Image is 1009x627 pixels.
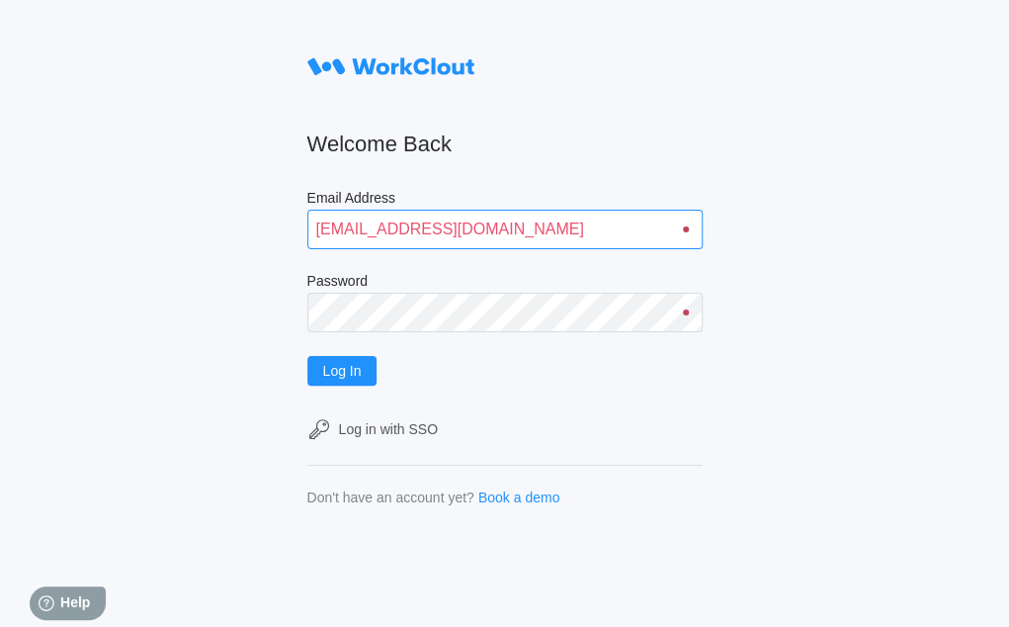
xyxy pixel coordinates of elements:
[307,190,703,210] label: Email Address
[307,417,703,441] a: Log in with SSO
[307,273,703,293] label: Password
[339,421,438,437] div: Log in with SSO
[323,364,362,378] span: Log In
[307,356,378,386] button: Log In
[307,131,703,158] h2: Welcome Back
[307,490,474,505] div: Don't have an account yet?
[478,490,560,505] a: Book a demo
[307,210,703,249] input: Enter your email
